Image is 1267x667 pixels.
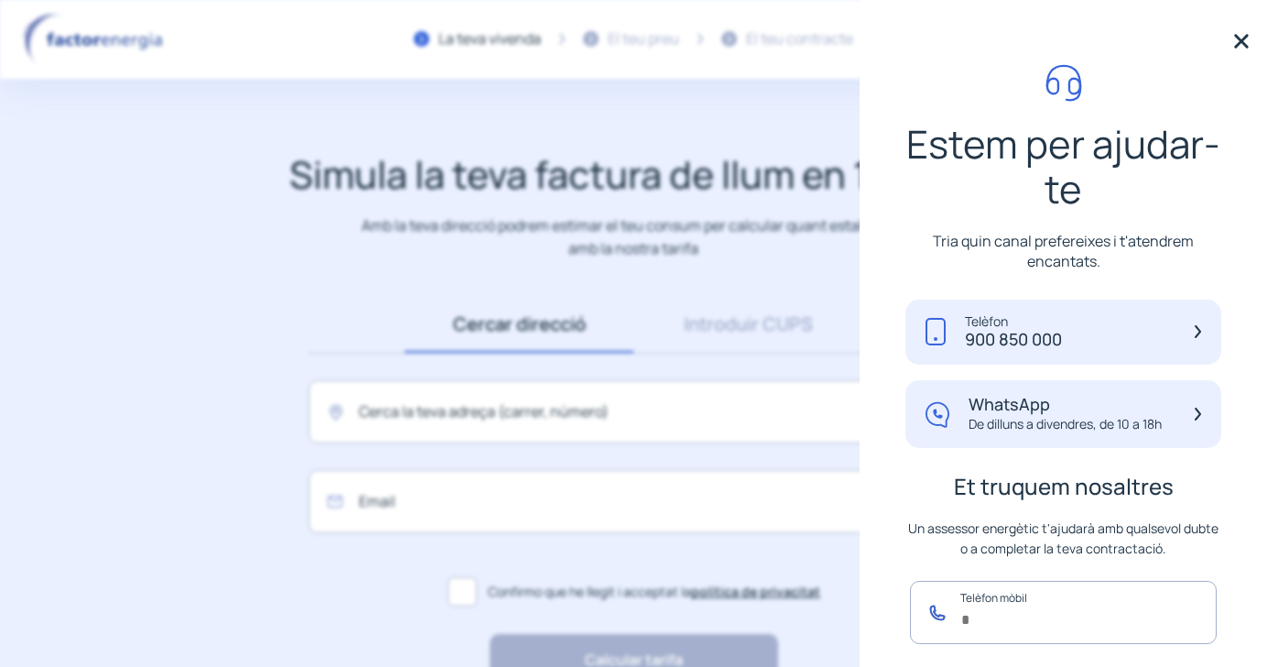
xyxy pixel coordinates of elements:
p: 900 850 000 [965,330,1062,350]
img: logo factor [18,13,174,66]
a: Introduir CUPS [633,296,862,353]
img: call-headphone.svg [1045,64,1082,102]
p: Amb la teva direcció podrem estimar el teu consum per calcular quant estalviaries amb la nostra t... [358,214,910,259]
p: WhatsApp [969,395,1162,415]
a: política de privacitat [691,583,820,600]
p: Estem per ajudar-te [905,122,1221,211]
p: Tria quin canal prefereixes i t'atendrem encantats. [905,231,1221,271]
div: La teva vivenda [439,27,541,51]
p: Un assessor energètic t'ajudarà amb qualsevol dubte o a completar la teva contractació. [905,519,1221,559]
p: De dilluns a divendres, de 10 a 18h [969,415,1162,433]
p: Telèfon [965,314,1062,330]
span: Confirmo que he llegit i acceptat la [488,582,820,602]
h1: Simula la teva factura de llum en 1 minut [289,152,979,197]
p: Et truquem nosaltres [905,476,1221,497]
div: El teu preu [608,27,679,51]
a: Cercar direcció [405,296,633,353]
div: El teu contracte [746,27,853,51]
